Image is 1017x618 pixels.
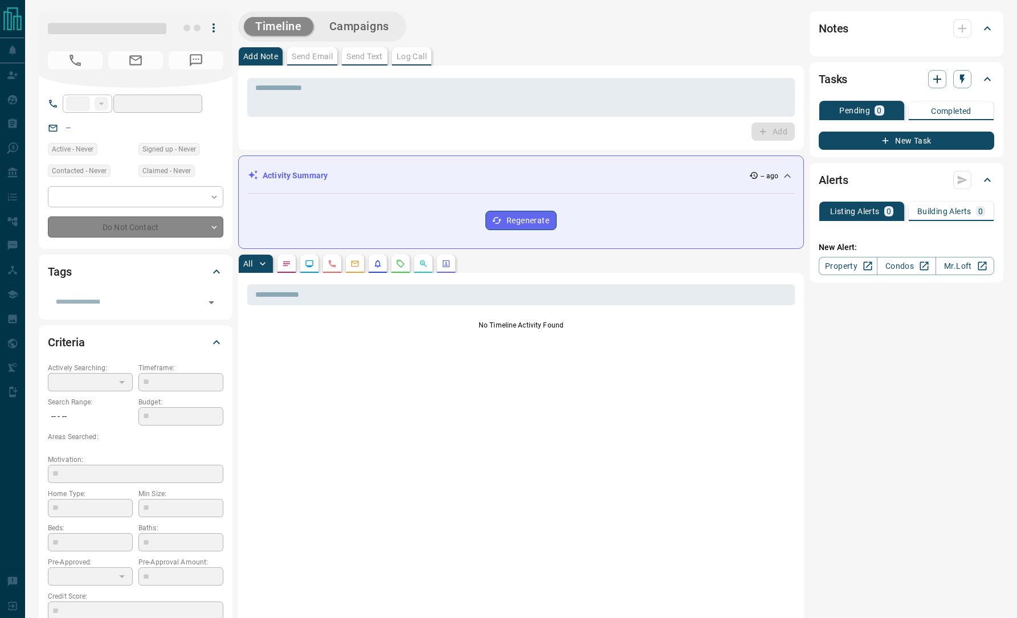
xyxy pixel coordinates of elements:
a: Condos [877,257,936,275]
p: Home Type: [48,489,133,499]
p: 0 [978,207,983,215]
p: Add Note [243,52,278,60]
h2: Tags [48,263,71,281]
span: No Number [169,51,223,69]
p: 0 [877,107,881,114]
h2: Criteria [48,333,85,351]
span: Signed up - Never [142,144,196,155]
p: -- ago [761,171,778,181]
p: No Timeline Activity Found [247,320,795,330]
p: Building Alerts [917,207,971,215]
p: Budget: [138,397,223,407]
a: -- [66,123,71,132]
svg: Agent Actions [442,259,451,268]
svg: Listing Alerts [373,259,382,268]
span: No Number [48,51,103,69]
p: All [243,260,252,268]
svg: Opportunities [419,259,428,268]
p: Motivation: [48,455,223,465]
p: Min Size: [138,489,223,499]
p: Pre-Approved: [48,557,133,567]
div: Tags [48,258,223,285]
div: Do Not Contact [48,216,223,238]
p: -- - -- [48,407,133,426]
p: Timeframe: [138,363,223,373]
h2: Tasks [819,70,847,88]
p: Pending [839,107,870,114]
p: Activity Summary [263,170,328,182]
p: 0 [887,207,891,215]
span: No Email [108,51,163,69]
button: New Task [819,132,994,150]
div: Activity Summary-- ago [248,165,794,186]
svg: Notes [282,259,291,268]
p: Listing Alerts [830,207,880,215]
div: Notes [819,15,994,42]
button: Regenerate [485,211,557,230]
div: Alerts [819,166,994,194]
p: Pre-Approval Amount: [138,557,223,567]
h2: Alerts [819,171,848,189]
button: Timeline [244,17,313,36]
button: Campaigns [318,17,401,36]
p: Baths: [138,523,223,533]
svg: Calls [328,259,337,268]
span: Contacted - Never [52,165,107,177]
p: Areas Searched: [48,432,223,442]
div: Criteria [48,329,223,356]
svg: Requests [396,259,405,268]
p: Beds: [48,523,133,533]
button: Open [203,294,219,310]
p: New Alert: [819,242,994,253]
svg: Emails [350,259,360,268]
p: Completed [931,107,971,115]
div: Tasks [819,66,994,93]
span: Active - Never [52,144,93,155]
a: Property [819,257,877,275]
p: Credit Score: [48,591,223,601]
p: Actively Searching: [48,363,133,373]
span: Claimed - Never [142,165,191,177]
p: Search Range: [48,397,133,407]
svg: Lead Browsing Activity [305,259,314,268]
a: Mr.Loft [936,257,994,275]
h2: Notes [819,19,848,38]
